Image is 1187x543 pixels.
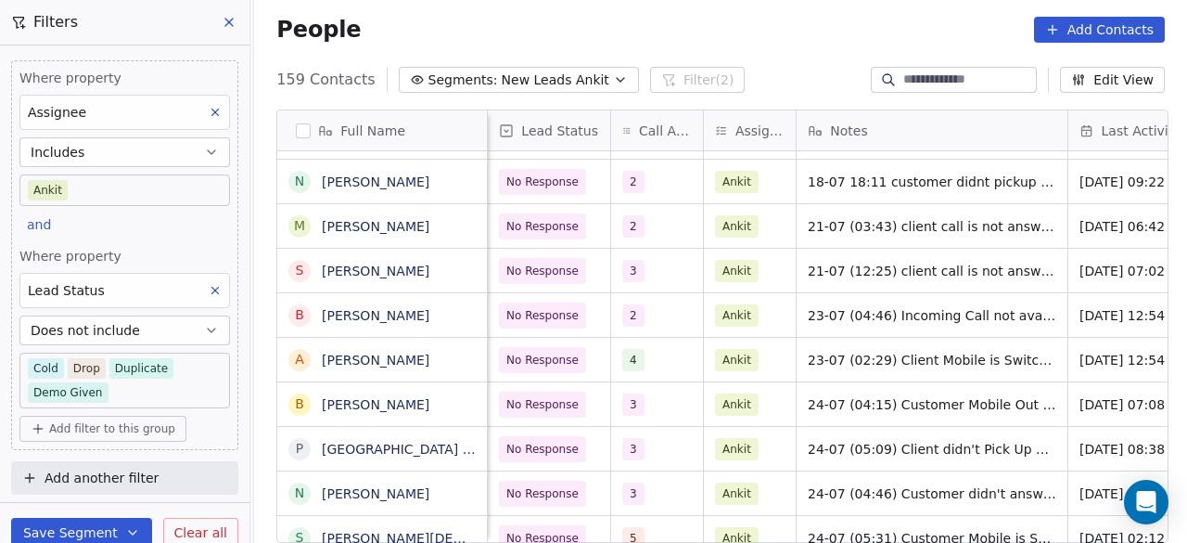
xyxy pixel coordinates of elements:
div: S [296,261,304,280]
div: Full Name [277,110,487,150]
span: 24-07 (05:09) Client didn't Pick Up The call [808,440,1056,459]
span: 2 [622,171,645,193]
div: M [294,216,305,236]
div: N [295,484,304,503]
span: 3 [622,394,645,416]
span: No Response [506,351,579,369]
span: People [276,16,361,44]
a: [PERSON_NAME] [322,353,429,368]
span: Full Name [340,122,405,140]
a: [PERSON_NAME] [322,397,429,412]
div: Call Attempts [611,110,703,150]
span: Ankit [715,394,759,416]
span: No Response [506,306,579,325]
span: No Response [506,262,579,280]
span: 3 [622,438,645,460]
span: 21-07 (12:25) client call is not answering and sending the details on WhatsApp 27-05 switched off... [808,262,1056,280]
button: Edit View [1060,67,1165,93]
div: N [295,172,304,191]
span: New Leads Ankit [502,71,609,90]
span: Ankit [715,349,759,371]
span: 21-07 (03:43) client call is not answering and sending the details on WhatsApp [808,217,1056,236]
button: Filter(2) [650,67,746,93]
span: 2 [622,304,645,327]
span: Notes [830,122,867,140]
span: 159 Contacts [276,69,375,91]
span: Call Attempts [639,122,692,140]
span: 23-07 (02:29) Client Mobile is Switch Off [808,351,1056,369]
div: P [296,439,303,459]
a: [GEOGRAPHIC_DATA] [GEOGRAPHIC_DATA] [322,442,599,457]
span: Ankit [715,304,759,327]
span: 4 [622,349,645,371]
span: 2 [622,215,645,238]
span: 23-07 (04:46) Incoming Call not available on this number 29-4 they serve Indian cuisine veg nonve... [808,306,1056,325]
span: Ankit [715,483,759,505]
span: 18-07 18:11 customer didnt pickup the call 17-06 14:52 customer didnt pickup the call details sha... [808,173,1056,191]
span: No Response [506,440,579,459]
div: A [296,350,305,369]
div: Open Intercom Messenger [1124,480,1168,524]
span: 24-07 (04:15) Customer Mobile Out of Coverage Area and WhatsApp Not available on this number. 27-... [808,395,1056,414]
button: Add Contacts [1034,17,1165,43]
span: Ankit [715,438,759,460]
span: Lead Status [521,122,598,140]
span: No Response [506,485,579,503]
span: Ankit [715,260,759,282]
a: [PERSON_NAME] [322,264,429,278]
a: [PERSON_NAME] [322,175,429,189]
span: No Response [506,173,579,191]
span: Ankit [715,215,759,238]
div: Assignee [704,110,796,150]
span: Ankit [715,171,759,193]
a: [PERSON_NAME] [322,486,429,501]
span: No Response [506,395,579,414]
span: 24-07 (04:46) Customer didn't answering the call [808,485,1056,503]
span: Assignee [735,122,785,140]
span: 3 [622,260,645,282]
span: Segments: [428,71,498,90]
span: No Response [506,217,579,236]
a: [PERSON_NAME] [322,308,429,323]
div: Notes [797,110,1067,150]
div: B [296,394,305,414]
a: [PERSON_NAME] [322,219,429,234]
div: Lead Status [488,110,610,150]
div: B [296,305,305,325]
span: 3 [622,483,645,505]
